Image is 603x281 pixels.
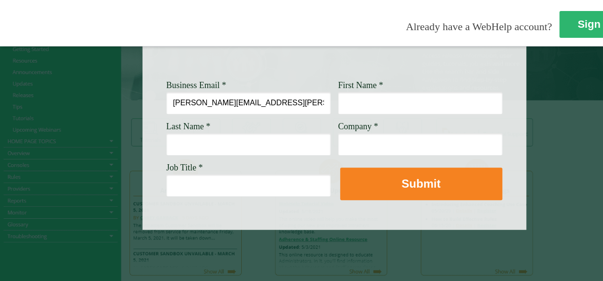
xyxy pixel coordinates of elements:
[340,168,502,200] button: Submit
[338,80,383,90] span: First Name *
[166,80,226,90] span: Business Email *
[338,122,378,131] span: Company *
[402,177,440,190] strong: Submit
[166,122,211,131] span: Last Name *
[166,163,203,172] span: Job Title *
[406,21,552,33] span: Already have a WebHelp account?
